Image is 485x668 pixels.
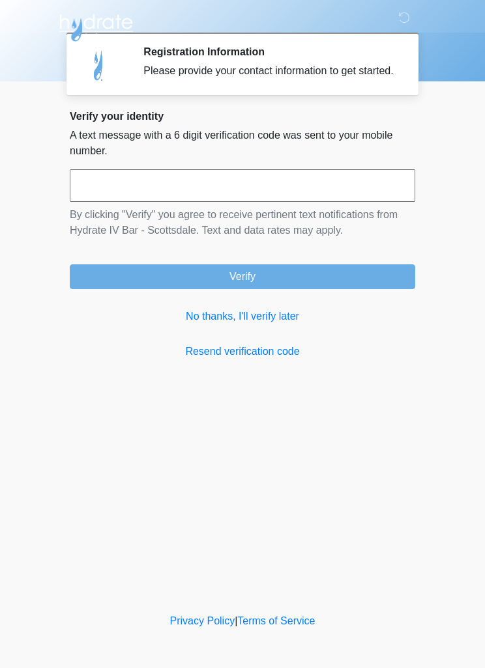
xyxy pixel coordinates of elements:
div: Please provide your contact information to get started. [143,63,396,79]
button: Verify [70,264,415,289]
img: Hydrate IV Bar - Scottsdale Logo [57,10,135,42]
a: Terms of Service [237,615,315,626]
a: Resend verification code [70,344,415,359]
a: Privacy Policy [170,615,235,626]
p: By clicking "Verify" you agree to receive pertinent text notifications from Hydrate IV Bar - Scot... [70,207,415,238]
p: A text message with a 6 digit verification code was sent to your mobile number. [70,128,415,159]
img: Agent Avatar [80,46,119,85]
a: No thanks, I'll verify later [70,309,415,324]
h2: Verify your identity [70,110,415,122]
a: | [235,615,237,626]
